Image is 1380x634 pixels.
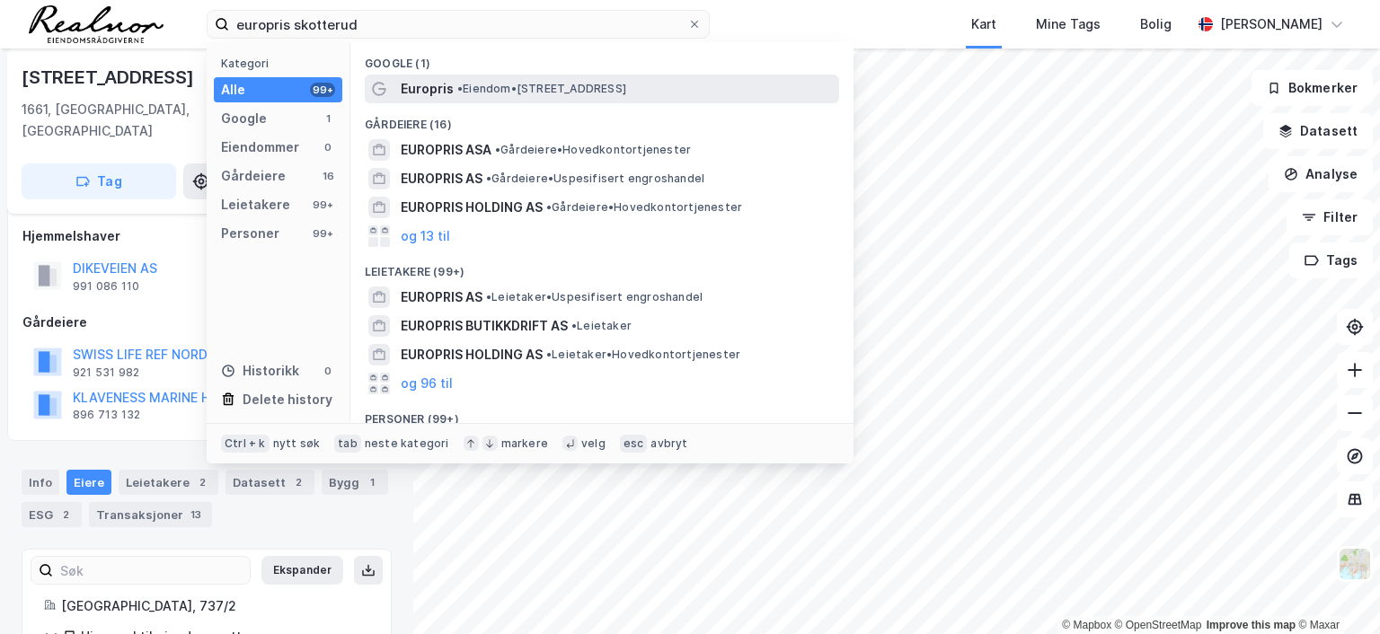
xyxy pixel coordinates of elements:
[350,398,854,430] div: Personer (99+)
[350,103,854,136] div: Gårdeiere (16)
[310,198,335,212] div: 99+
[66,470,111,495] div: Eiere
[226,470,314,495] div: Datasett
[401,197,543,218] span: EUROPRIS HOLDING AS
[1269,156,1373,192] button: Analyse
[1338,547,1372,581] img: Z
[546,348,740,362] span: Leietaker • Hovedkontortjenester
[22,63,198,92] div: [STREET_ADDRESS]
[350,42,854,75] div: Google (1)
[22,99,255,142] div: 1661, [GEOGRAPHIC_DATA], [GEOGRAPHIC_DATA]
[457,82,463,95] span: •
[73,365,139,380] div: 921 531 982
[57,506,75,524] div: 2
[546,200,742,215] span: Gårdeiere • Hovedkontortjenester
[221,79,245,101] div: Alle
[1140,13,1172,35] div: Bolig
[650,436,687,451] div: avbryt
[221,108,267,129] div: Google
[486,172,704,186] span: Gårdeiere • Uspesifisert engroshandel
[22,470,59,495] div: Info
[289,473,307,491] div: 2
[401,139,491,161] span: EUROPRIS ASA
[187,506,205,524] div: 13
[457,82,626,96] span: Eiendom • [STREET_ADDRESS]
[581,436,606,451] div: velg
[401,286,482,308] span: EUROPRIS AS
[495,143,500,156] span: •
[401,344,543,365] span: EUROPRIS HOLDING AS
[1220,13,1322,35] div: [PERSON_NAME]
[221,223,279,244] div: Personer
[334,435,361,453] div: tab
[1290,548,1380,634] iframe: Chat Widget
[486,290,703,304] span: Leietaker • Uspesifisert engroshandel
[22,312,391,333] div: Gårdeiere
[363,473,381,491] div: 1
[1062,619,1111,631] a: Mapbox
[29,5,164,43] img: realnor-logo.934646d98de889bb5806.png
[221,136,299,158] div: Eiendommer
[321,140,335,154] div: 0
[350,251,854,283] div: Leietakere (99+)
[193,473,211,491] div: 2
[401,225,450,247] button: og 13 til
[273,436,321,451] div: nytt søk
[501,436,548,451] div: markere
[221,435,270,453] div: Ctrl + k
[321,169,335,183] div: 16
[322,470,388,495] div: Bygg
[310,226,335,241] div: 99+
[321,364,335,378] div: 0
[1115,619,1202,631] a: OpenStreetMap
[401,373,453,394] button: og 96 til
[401,315,568,337] span: EUROPRIS BUTIKKDRIFT AS
[1290,548,1380,634] div: Kontrollprogram for chat
[119,470,218,495] div: Leietakere
[571,319,632,333] span: Leietaker
[89,502,212,527] div: Transaksjoner
[229,11,687,38] input: Søk på adresse, matrikkel, gårdeiere, leietakere eller personer
[1289,242,1373,278] button: Tags
[971,13,996,35] div: Kart
[1287,199,1373,235] button: Filter
[365,436,449,451] div: neste kategori
[22,163,176,199] button: Tag
[546,200,552,214] span: •
[1036,13,1101,35] div: Mine Tags
[310,83,335,97] div: 99+
[73,279,139,294] div: 991 086 110
[486,290,491,304] span: •
[22,502,82,527] div: ESG
[53,557,250,584] input: Søk
[620,435,648,453] div: esc
[401,78,454,100] span: Europris
[1207,619,1296,631] a: Improve this map
[243,389,332,410] div: Delete history
[401,168,482,189] span: EUROPRIS AS
[1252,70,1373,106] button: Bokmerker
[221,194,290,216] div: Leietakere
[261,556,343,585] button: Ekspander
[22,225,391,247] div: Hjemmelshaver
[486,172,491,185] span: •
[73,408,140,422] div: 896 713 132
[221,57,342,70] div: Kategori
[321,111,335,126] div: 1
[61,595,369,617] div: [GEOGRAPHIC_DATA], 737/2
[221,165,286,187] div: Gårdeiere
[221,360,299,382] div: Historikk
[546,348,552,361] span: •
[571,319,577,332] span: •
[495,143,691,157] span: Gårdeiere • Hovedkontortjenester
[1263,113,1373,149] button: Datasett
